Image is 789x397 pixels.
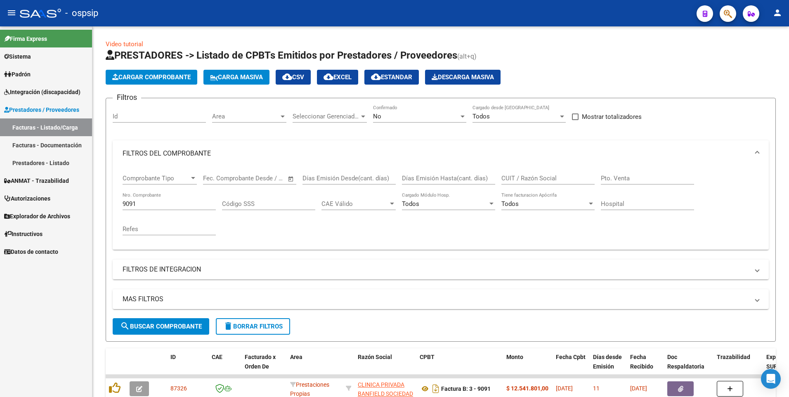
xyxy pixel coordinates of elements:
[593,385,600,392] span: 11
[208,348,241,385] datatable-header-cell: CAE
[354,348,416,385] datatable-header-cell: Razón Social
[4,194,50,203] span: Autorizaciones
[371,72,381,82] mat-icon: cloud_download
[282,73,304,81] span: CSV
[290,354,302,360] span: Area
[7,8,17,18] mat-icon: menu
[223,321,233,331] mat-icon: delete
[123,295,749,304] mat-panel-title: MAS FILTROS
[324,72,333,82] mat-icon: cloud_download
[4,212,70,221] span: Explorador de Archivos
[553,348,590,385] datatable-header-cell: Fecha Cpbt
[4,34,47,43] span: Firma Express
[425,70,501,85] button: Descarga Masiva
[282,72,292,82] mat-icon: cloud_download
[106,70,197,85] button: Cargar Comprobante
[503,348,553,385] datatable-header-cell: Monto
[664,348,713,385] datatable-header-cell: Doc Respaldatoria
[113,260,769,279] mat-expansion-panel-header: FILTROS DE INTEGRACION
[506,354,523,360] span: Monto
[112,73,191,81] span: Cargar Comprobante
[113,318,209,335] button: Buscar Comprobante
[245,354,276,370] span: Facturado x Orden De
[420,354,435,360] span: CPBT
[287,348,343,385] datatable-header-cell: Area
[106,40,143,48] a: Video tutorial
[276,70,311,85] button: CSV
[556,354,586,360] span: Fecha Cpbt
[364,70,419,85] button: Estandar
[216,318,290,335] button: Borrar Filtros
[241,348,287,385] datatable-header-cell: Facturado x Orden De
[123,175,189,182] span: Comprobante Tipo
[4,176,69,185] span: ANMAT - Trazabilidad
[293,113,359,120] span: Seleccionar Gerenciador
[113,289,769,309] mat-expansion-panel-header: MAS FILTROS
[4,87,80,97] span: Integración (discapacidad)
[212,354,222,360] span: CAE
[4,70,31,79] span: Padrón
[170,354,176,360] span: ID
[717,354,750,360] span: Trazabilidad
[590,348,627,385] datatable-header-cell: Días desde Emisión
[321,200,388,208] span: CAE Válido
[627,348,664,385] datatable-header-cell: Fecha Recibido
[761,369,781,389] div: Open Intercom Messenger
[593,354,622,370] span: Días desde Emisión
[713,348,763,385] datatable-header-cell: Trazabilidad
[432,73,494,81] span: Descarga Masiva
[317,70,358,85] button: EXCEL
[416,348,503,385] datatable-header-cell: CPBT
[501,200,519,208] span: Todos
[4,52,31,61] span: Sistema
[324,73,352,81] span: EXCEL
[123,265,749,274] mat-panel-title: FILTROS DE INTEGRACION
[630,385,647,392] span: [DATE]
[582,112,642,122] span: Mostrar totalizadores
[120,323,202,330] span: Buscar Comprobante
[203,175,230,182] input: Start date
[506,385,548,392] strong: $ 12.541.801,00
[120,321,130,331] mat-icon: search
[358,354,392,360] span: Razón Social
[170,385,187,392] span: 87326
[106,50,457,61] span: PRESTADORES -> Listado de CPBTs Emitidos por Prestadores / Proveedores
[286,174,296,184] button: Open calendar
[472,113,490,120] span: Todos
[4,105,79,114] span: Prestadores / Proveedores
[113,92,141,103] h3: Filtros
[556,385,573,392] span: [DATE]
[457,52,477,60] span: (alt+q)
[425,70,501,85] app-download-masive: Descarga masiva de comprobantes (adjuntos)
[65,4,98,22] span: - ospsip
[373,113,381,120] span: No
[210,73,263,81] span: Carga Masiva
[167,348,208,385] datatable-header-cell: ID
[402,200,419,208] span: Todos
[212,113,279,120] span: Area
[123,149,749,158] mat-panel-title: FILTROS DEL COMPROBANTE
[113,167,769,250] div: FILTROS DEL COMPROBANTE
[4,247,58,256] span: Datos de contacto
[113,140,769,167] mat-expansion-panel-header: FILTROS DEL COMPROBANTE
[441,385,491,392] strong: Factura B: 3 - 9091
[772,8,782,18] mat-icon: person
[237,175,277,182] input: End date
[4,229,43,239] span: Instructivos
[630,354,653,370] span: Fecha Recibido
[667,354,704,370] span: Doc Respaldatoria
[223,323,283,330] span: Borrar Filtros
[371,73,412,81] span: Estandar
[430,382,441,395] i: Descargar documento
[203,70,269,85] button: Carga Masiva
